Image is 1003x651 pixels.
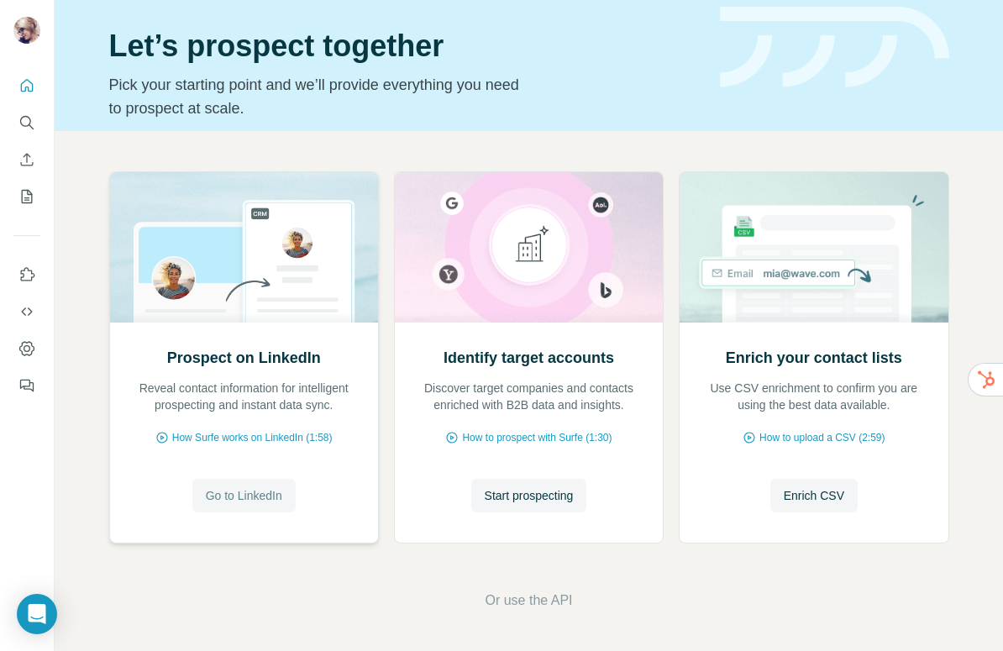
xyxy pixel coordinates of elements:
button: Or use the API [485,591,572,611]
img: banner [720,7,949,88]
p: Reveal contact information for intelligent prospecting and instant data sync. [127,380,361,413]
img: Identify target accounts [394,172,664,323]
button: Use Surfe API [13,297,40,327]
button: Start prospecting [471,479,587,512]
span: How Surfe works on LinkedIn (1:58) [172,430,333,445]
h2: Enrich your contact lists [726,346,902,370]
span: Enrich CSV [784,487,844,504]
span: Go to LinkedIn [206,487,282,504]
h1: Let’s prospect together [109,29,700,63]
button: Use Surfe on LinkedIn [13,260,40,290]
button: Feedback [13,370,40,401]
h2: Identify target accounts [444,346,614,370]
span: Start prospecting [485,487,574,504]
button: Enrich CSV [13,144,40,175]
button: Enrich CSV [770,479,858,512]
img: Enrich your contact lists [679,172,948,323]
img: Prospect on LinkedIn [109,172,379,323]
p: Discover target companies and contacts enriched with B2B data and insights. [412,380,646,413]
div: Open Intercom Messenger [17,594,57,634]
h2: Prospect on LinkedIn [167,346,321,370]
span: How to prospect with Surfe (1:30) [462,430,612,445]
p: Use CSV enrichment to confirm you are using the best data available. [696,380,931,413]
span: How to upload a CSV (2:59) [759,430,885,445]
button: My lists [13,181,40,212]
button: Go to LinkedIn [192,479,296,512]
img: Avatar [13,17,40,44]
p: Pick your starting point and we’ll provide everything you need to prospect at scale. [109,73,530,120]
button: Dashboard [13,333,40,364]
button: Quick start [13,71,40,101]
button: Search [13,108,40,138]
